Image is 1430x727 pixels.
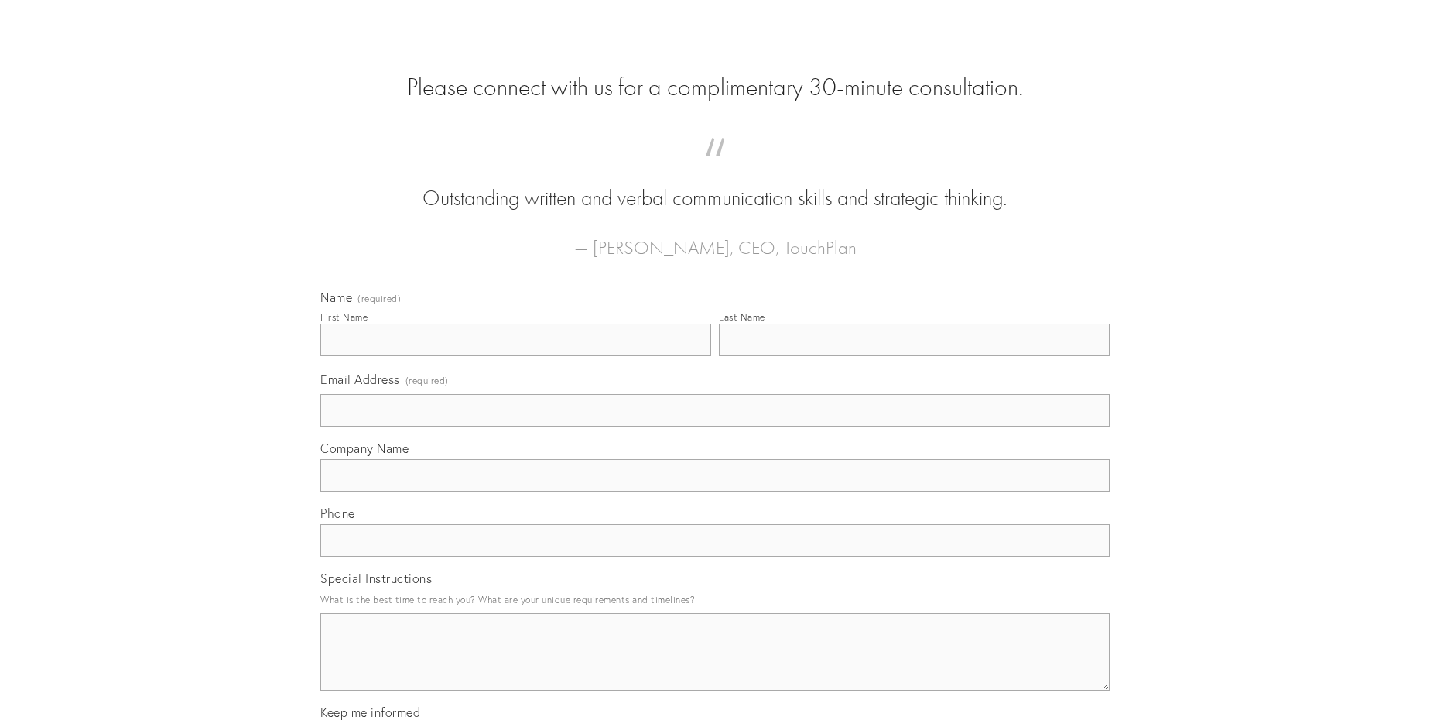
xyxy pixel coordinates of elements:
span: (required) [357,294,401,303]
div: First Name [320,311,368,323]
span: “ [345,153,1085,183]
p: What is the best time to reach you? What are your unique requirements and timelines? [320,589,1110,610]
span: Email Address [320,372,400,387]
span: Company Name [320,441,409,456]
h2: Please connect with us for a complimentary 30-minute consultation. [320,73,1110,102]
figcaption: — [PERSON_NAME], CEO, TouchPlan [345,214,1085,263]
span: Phone [320,506,355,521]
span: Special Instructions [320,571,432,586]
span: Name [320,290,352,305]
div: Last Name [719,311,765,323]
span: Keep me informed [320,705,420,720]
span: (required) [405,370,449,391]
blockquote: Outstanding written and verbal communication skills and strategic thinking. [345,153,1085,214]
